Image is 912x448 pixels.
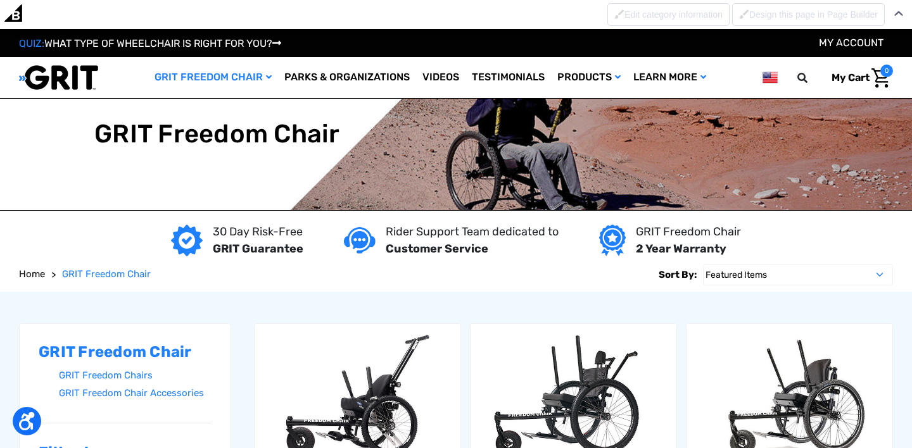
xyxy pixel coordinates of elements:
[551,57,627,98] a: Products
[627,57,712,98] a: Learn More
[344,227,376,253] img: Customer service
[19,65,98,90] img: GRIT All-Terrain Wheelchair and Mobility Equipment
[465,57,551,98] a: Testimonials
[59,384,212,402] a: GRIT Freedom Chair Accessories
[763,70,778,85] img: us.png
[607,3,730,26] button: Disabled brush to Edit category information Edit category information
[636,223,741,240] p: GRIT Freedom Chair
[19,37,44,49] span: QUIZ:
[213,223,303,240] p: 30 Day Risk-Free
[62,267,151,282] a: GRIT Freedom Chair
[894,11,903,16] img: Close Admin Bar
[94,119,340,149] h1: GRIT Freedom Chair
[386,242,488,256] strong: Customer Service
[732,3,885,26] button: Disabled brush to Design this page in Page Builder Design this page in Page Builder
[416,57,465,98] a: Videos
[871,68,890,88] img: Cart
[59,366,212,385] a: GRIT Freedom Chairs
[739,9,749,19] img: Disabled brush to Design this page in Page Builder
[19,267,45,282] a: Home
[659,264,697,285] label: Sort By:
[819,37,883,49] a: Account
[19,37,281,49] a: QUIZ:WHAT TYPE OF WHEELCHAIR IS RIGHT FOR YOU?
[822,65,893,91] a: Cart with 0 items
[386,223,559,240] p: Rider Support Team dedicated to
[278,57,416,98] a: Parks & Organizations
[749,9,878,20] span: Design this page in Page Builder
[62,268,151,280] span: GRIT Freedom Chair
[213,242,303,256] strong: GRIT Guarantee
[624,9,723,20] span: Edit category information
[171,225,203,256] img: GRIT Guarantee
[19,268,45,280] span: Home
[148,57,278,98] a: GRIT Freedom Chair
[803,65,822,91] input: Search
[880,65,893,77] span: 0
[636,242,726,256] strong: 2 Year Warranty
[614,9,624,19] img: Disabled brush to Edit category information
[739,366,906,426] iframe: Tidio Chat
[599,225,625,256] img: Year warranty
[39,343,212,361] h2: GRIT Freedom Chair
[832,72,870,84] span: My Cart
